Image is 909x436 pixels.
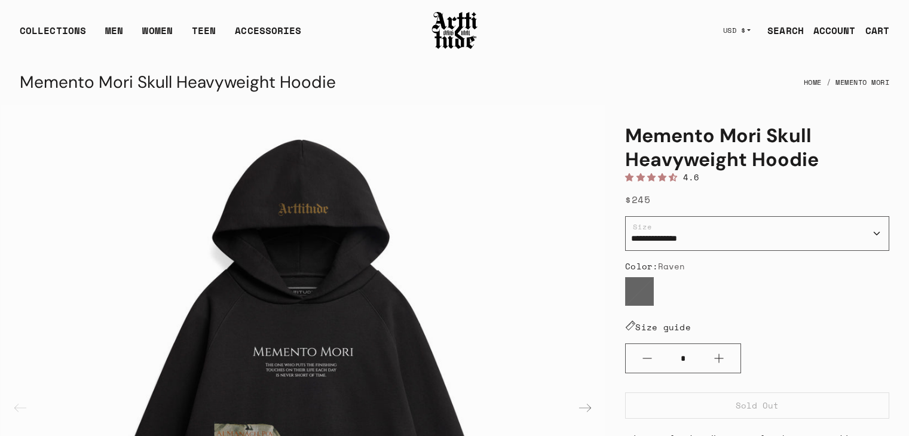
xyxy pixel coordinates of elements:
[625,260,889,272] div: Color:
[669,348,697,370] input: Quantity
[235,23,301,47] div: ACCESSORIES
[20,68,336,97] div: Memento Mori Skull Heavyweight Hoodie
[758,19,804,42] a: SEARCH
[192,23,216,47] a: TEEN
[683,171,700,183] span: 4.6
[856,19,889,42] a: Open cart
[625,392,889,419] button: Sold Out
[804,19,856,42] a: ACCOUNT
[625,171,683,183] span: 4.60 stars
[571,394,599,422] div: Next slide
[658,260,685,272] span: Raven
[835,69,889,96] a: Memento Mori
[20,23,86,47] div: COLLECTIONS
[625,277,654,306] label: Raven
[804,69,822,96] a: Home
[723,26,746,35] span: USD $
[625,124,889,171] h1: Memento Mori Skull Heavyweight Hoodie
[142,23,173,47] a: WOMEN
[625,321,691,333] a: Size guide
[431,10,479,51] img: Arttitude
[697,344,740,373] button: Plus
[105,23,123,47] a: MEN
[626,344,669,373] button: Minus
[10,23,311,47] ul: Main navigation
[865,23,889,38] div: CART
[716,17,758,44] button: USD $
[625,192,650,207] span: $245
